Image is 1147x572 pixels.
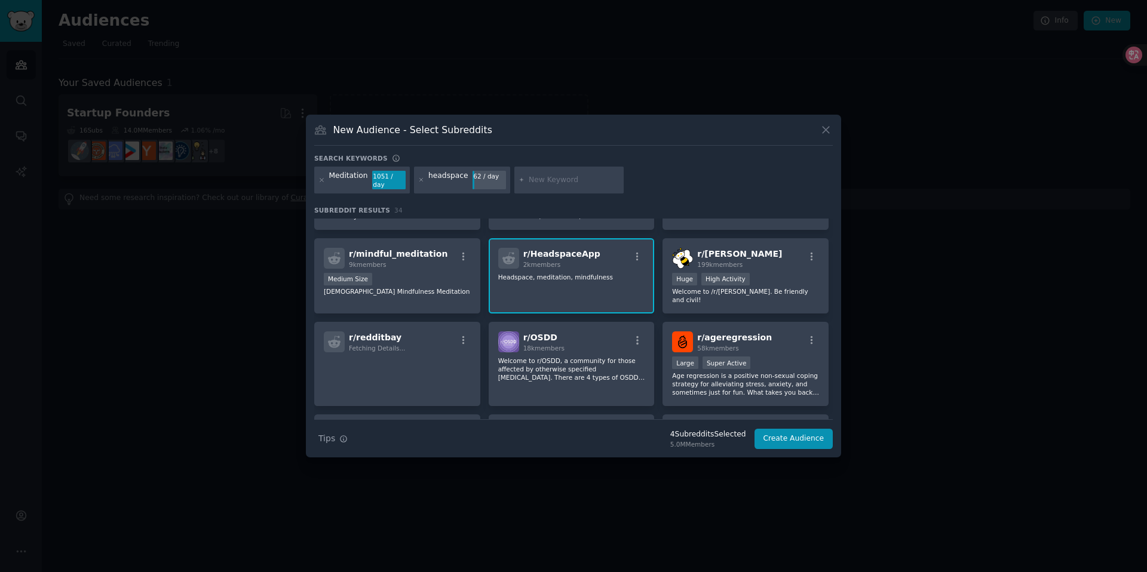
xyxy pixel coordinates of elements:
span: Subreddit Results [314,206,390,214]
div: High Activity [701,273,750,285]
img: mead [672,248,693,269]
div: Medium Size [324,273,372,285]
span: r/ mindful_meditation [349,249,447,259]
button: Tips [314,428,352,449]
span: Tips [318,432,335,445]
div: Meditation [329,171,368,190]
img: OSDD [498,331,519,352]
span: Fetching Details... [349,345,405,352]
span: r/ redditbay [349,333,401,342]
p: Welcome to r/OSDD, a community for those affected by otherwise specified [MEDICAL_DATA]. There ar... [498,356,645,382]
div: Large [672,356,698,369]
div: Huge [672,273,697,285]
div: 5.0M Members [670,440,746,448]
div: 62 / day [473,171,506,182]
div: headspace [428,171,468,190]
p: Headspace, meditation, mindfulness [498,273,645,281]
div: Super Active [703,356,751,369]
h3: New Audience - Select Subreddits [333,124,492,136]
input: New Keyword [529,175,619,186]
span: 18k members [523,345,565,352]
h3: Search keywords [314,154,388,162]
span: 58k members [697,345,738,352]
div: 4 Subreddit s Selected [670,429,746,440]
div: 1051 / day [372,171,406,190]
img: ageregression [672,331,693,352]
span: 2k members [523,261,561,268]
span: 9k members [349,261,387,268]
p: [DEMOGRAPHIC_DATA] Mindfulness Meditation [324,287,471,296]
p: Age regression is a positive non-sexual coping strategy for alleviating stress, anxiety, and some... [672,371,819,396]
span: r/ ageregression [697,333,772,342]
button: Create Audience [755,429,833,449]
span: 199k members [697,261,743,268]
span: 34 [394,207,403,214]
span: r/ HeadspaceApp [523,249,600,259]
span: r/ OSDD [523,333,557,342]
span: r/ [PERSON_NAME] [697,249,782,259]
p: Welcome to /r/[PERSON_NAME]. Be friendly and civil! [672,287,819,304]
